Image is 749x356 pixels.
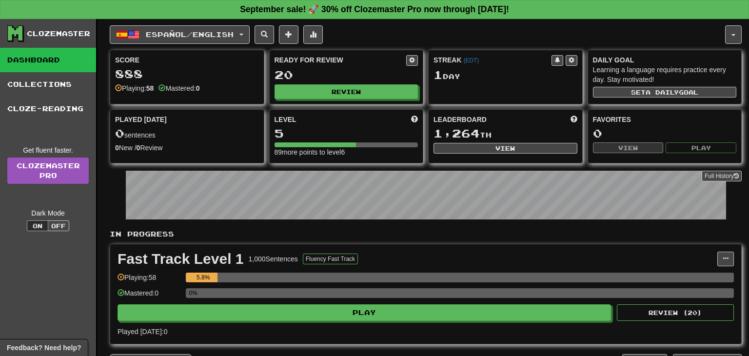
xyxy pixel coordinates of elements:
div: Mastered: [158,83,199,93]
span: Leaderboard [434,115,487,124]
a: (EDT) [463,57,479,64]
div: Playing: [115,83,154,93]
span: Played [DATE]: 0 [118,328,167,336]
div: Score [115,55,259,65]
div: Dark Mode [7,208,89,218]
div: th [434,127,577,140]
div: Mastered: 0 [118,288,181,304]
span: Score more points to level up [411,115,418,124]
button: Fluency Fast Track [303,254,358,264]
strong: September sale! 🚀 30% off Clozemaster Pro now through [DATE]! [240,4,509,14]
span: Español / English [146,30,234,39]
strong: 0 [196,84,200,92]
span: 1,264 [434,126,480,140]
button: Play [118,304,611,321]
div: 888 [115,68,259,80]
button: Español/English [110,25,250,44]
div: Favorites [593,115,737,124]
div: 1,000 Sentences [249,254,298,264]
a: ClozemasterPro [7,158,89,184]
div: 89 more points to level 6 [275,147,418,157]
button: Off [48,220,69,231]
strong: 0 [137,144,140,152]
span: 0 [115,126,124,140]
div: Clozemaster [27,29,90,39]
div: 0 [593,127,737,139]
span: Open feedback widget [7,343,81,353]
span: 1 [434,68,443,81]
div: Day [434,69,577,81]
div: Playing: 58 [118,273,181,289]
div: Streak [434,55,552,65]
span: Level [275,115,296,124]
button: Full History [702,171,742,181]
button: Add sentence to collection [279,25,298,44]
button: Review [275,84,418,99]
div: sentences [115,127,259,140]
div: Fast Track Level 1 [118,252,244,266]
button: Search sentences [255,25,274,44]
div: Ready for Review [275,55,407,65]
button: Play [666,142,736,153]
span: Played [DATE] [115,115,167,124]
strong: 0 [115,144,119,152]
div: 20 [275,69,418,81]
div: 5.8% [189,273,217,282]
div: Get fluent faster. [7,145,89,155]
div: Learning a language requires practice every day. Stay motivated! [593,65,737,84]
div: 5 [275,127,418,139]
button: More stats [303,25,323,44]
span: a daily [646,89,679,96]
strong: 58 [146,84,154,92]
button: View [434,143,577,154]
button: Review (20) [617,304,734,321]
p: In Progress [110,229,742,239]
button: On [27,220,48,231]
div: Daily Goal [593,55,737,65]
div: New / Review [115,143,259,153]
button: View [593,142,664,153]
span: This week in points, UTC [571,115,577,124]
button: Seta dailygoal [593,87,737,98]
